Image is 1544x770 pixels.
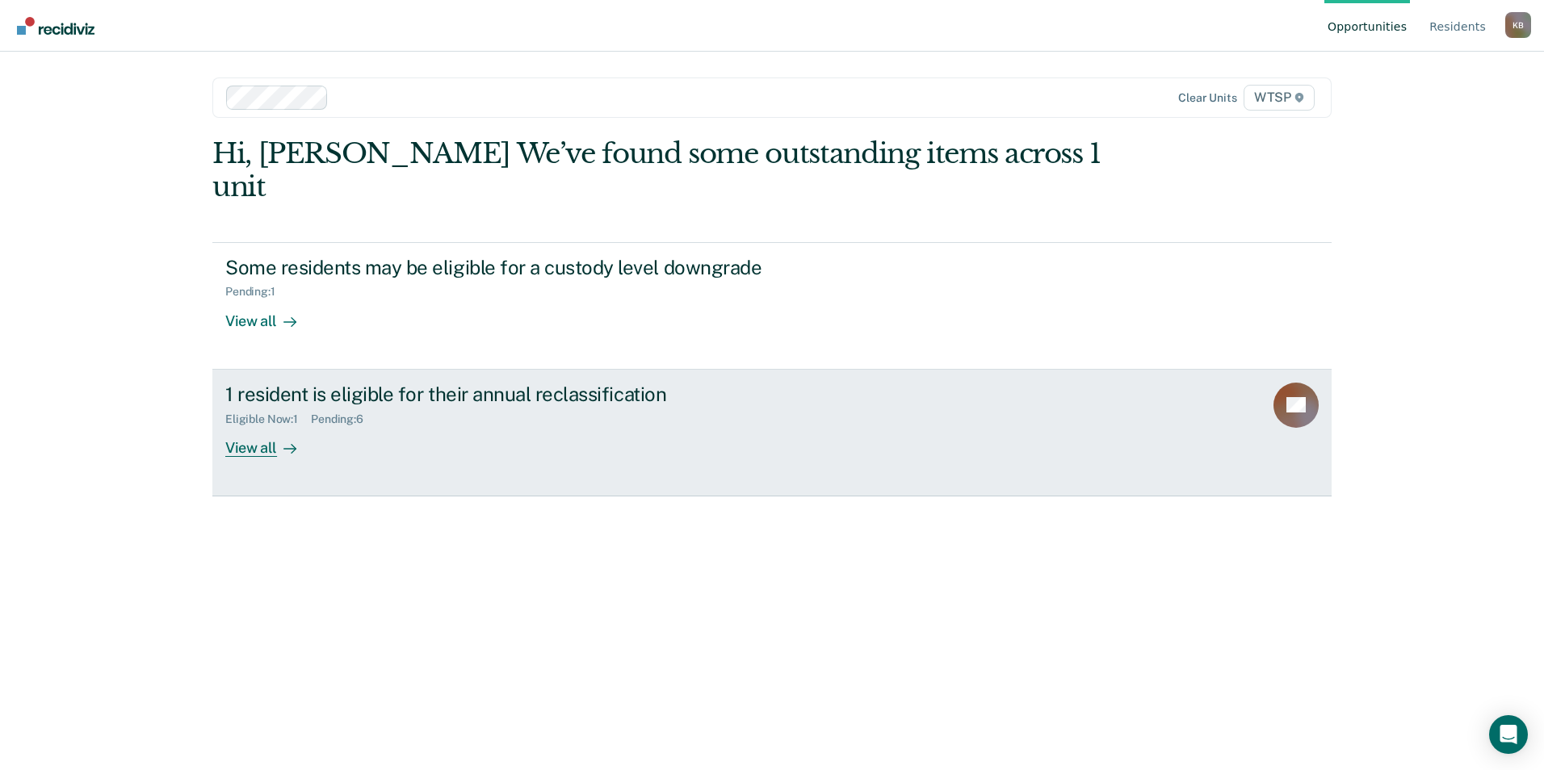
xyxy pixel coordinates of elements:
[225,299,316,330] div: View all
[1489,715,1528,754] div: Open Intercom Messenger
[1178,91,1237,105] div: Clear units
[225,425,316,457] div: View all
[1505,12,1531,38] button: Profile dropdown button
[212,137,1108,203] div: Hi, [PERSON_NAME] We’ve found some outstanding items across 1 unit
[1505,12,1531,38] div: K B
[225,412,311,426] div: Eligible Now : 1
[225,285,288,299] div: Pending : 1
[17,17,94,35] img: Recidiviz
[225,383,792,406] div: 1 resident is eligible for their annual reclassification
[212,242,1332,370] a: Some residents may be eligible for a custody level downgradePending:1View all
[212,370,1332,496] a: 1 resident is eligible for their annual reclassificationEligible Now:1Pending:6View all
[311,412,376,426] div: Pending : 6
[1244,85,1315,111] span: WTSP
[225,256,792,279] div: Some residents may be eligible for a custody level downgrade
